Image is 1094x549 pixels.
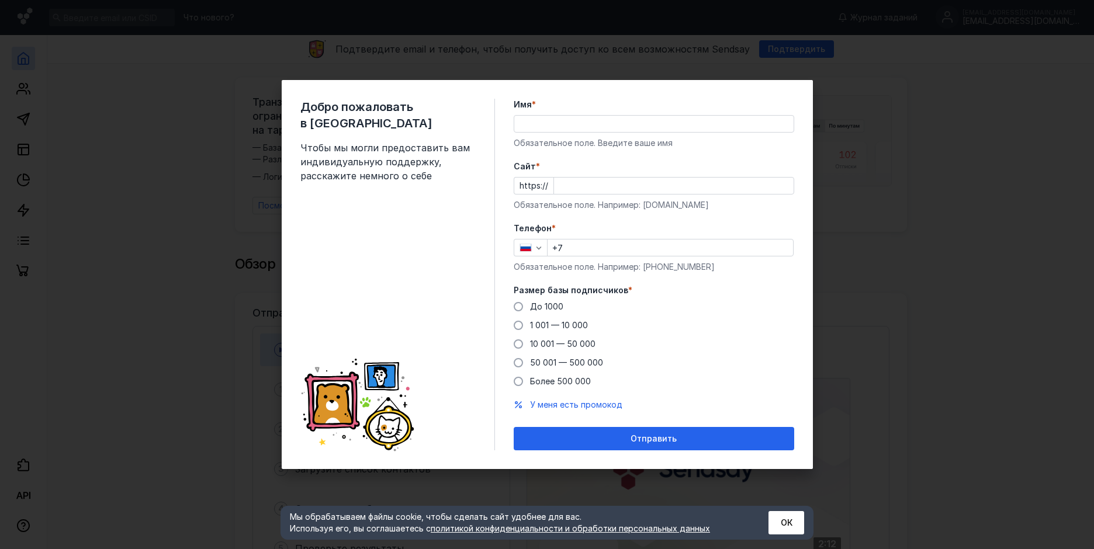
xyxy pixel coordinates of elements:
[300,141,476,183] span: Чтобы мы могли предоставить вам индивидуальную поддержку, расскажите немного о себе
[530,320,588,330] span: 1 001 — 10 000
[530,301,563,311] span: До 1000
[431,523,710,533] a: политикой конфиденциальности и обработки персональных данных
[514,427,794,450] button: Отправить
[514,161,536,172] span: Cайт
[514,99,532,110] span: Имя
[514,137,794,149] div: Обязательное поле. Введите ваше имя
[514,223,552,234] span: Телефон
[530,399,622,409] span: У меня есть промокод
[768,511,804,534] button: ОК
[631,434,677,444] span: Отправить
[530,399,622,411] button: У меня есть промокод
[514,261,794,273] div: Обязательное поле. Например: [PHONE_NUMBER]
[300,99,476,131] span: Добро пожаловать в [GEOGRAPHIC_DATA]
[514,199,794,211] div: Обязательное поле. Например: [DOMAIN_NAME]
[530,339,596,349] span: 10 001 — 50 000
[530,357,603,367] span: 50 001 — 500 000
[530,376,591,386] span: Более 500 000
[290,511,740,534] div: Мы обрабатываем файлы cookie, чтобы сделать сайт удобнее для вас. Используя его, вы соглашаетесь c
[514,284,628,296] span: Размер базы подписчиков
